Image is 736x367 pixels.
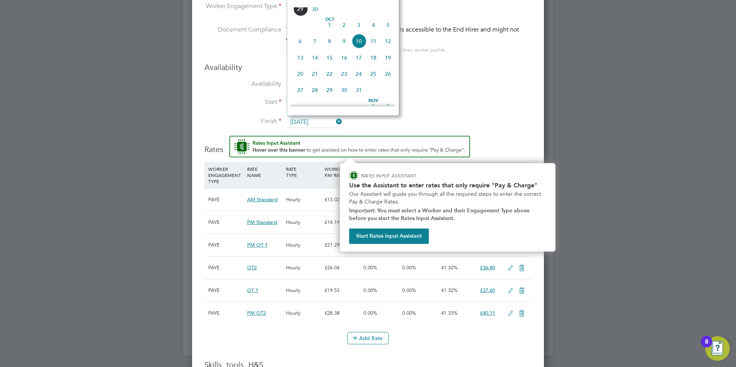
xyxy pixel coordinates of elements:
span: 1 [322,18,337,32]
div: Hourly [284,234,323,256]
button: Start Rates Input Assistant [349,229,429,244]
button: Add Rate [347,332,389,344]
span: 41.33% [441,310,458,316]
span: £36.80 [480,264,495,271]
h3: Availability [204,62,532,72]
div: AGENCY CHARGE RATE [478,162,504,188]
div: PAYE [206,302,245,324]
span: 14 [308,50,322,65]
span: PM Standard [247,219,277,225]
h3: Rates [204,136,532,154]
label: Finish [204,117,281,125]
span: 5 [381,18,395,32]
span: 18 [366,50,381,65]
span: 31 [351,83,366,97]
span: 41.32% [441,264,458,271]
label: Availability [204,80,281,88]
span: OT 1 [247,287,258,294]
span: Oct [322,18,337,22]
input: Select one [288,117,342,128]
h2: Use the Assistant to enter rates that only require "Pay & Charge" [349,182,546,189]
div: You can edit access to this worker’s documents from their worker profile. [286,45,446,55]
div: Hourly [284,189,323,211]
p: Our Assistant will guide you through all the required steps to enter the correct Pay & Charge Rates. [349,190,546,205]
span: PM OT2 [247,310,266,316]
span: OT2 [247,264,257,271]
div: How to input Rates that only require Pay & Charge [340,163,555,252]
img: ENGAGE Assistant Icon [349,171,358,180]
div: RATE TYPE [284,162,323,182]
span: 0.00% [363,287,377,294]
div: PAYE [206,211,245,234]
div: £28.38 [323,302,361,324]
div: PAYE [206,257,245,279]
div: HOLIDAY PAY [361,162,400,182]
span: 0.00% [402,264,416,271]
label: Start [204,98,281,106]
span: 6 [293,34,308,48]
span: 16 [337,50,351,65]
span: £27.60 [480,287,495,294]
span: 17 [351,50,366,65]
span: 1 [366,99,381,113]
div: This worker has no Compliance Documents accessible to the End Hirer and might not qualify for thi... [286,25,532,43]
span: 9 [337,34,351,48]
span: 3 [351,18,366,32]
span: 7 [308,34,322,48]
span: 23 [337,67,351,81]
span: 27 [293,83,308,97]
span: 28 [308,83,322,97]
span: 2 [337,18,351,32]
label: Worker Engagement Type [204,2,281,10]
span: 0.00% [363,310,377,316]
span: 21 [308,67,322,81]
span: 26 [381,67,395,81]
button: Rate Assistant [229,136,470,157]
div: £21.29 [323,234,361,256]
div: Hourly [284,257,323,279]
span: Nov [366,99,381,103]
div: Hourly [284,302,323,324]
span: 15 [322,50,337,65]
span: 24 [351,67,366,81]
span: 0.00% [402,310,416,316]
div: PAYE [206,234,245,256]
span: 30 [308,2,322,16]
span: 12 [381,34,395,48]
p: RATES INPUT ASSISTANT [361,172,458,179]
label: Document Compliance [204,25,281,53]
span: 11 [366,34,381,48]
button: Open Resource Center, 8 new notifications [705,336,730,361]
div: Hourly [284,211,323,234]
div: 8 [705,342,708,352]
span: 2 [381,99,395,113]
span: 30 [337,83,351,97]
span: 0.00% [363,264,377,271]
span: 25 [366,67,381,81]
div: EMPLOYER COST [400,162,439,182]
div: Hourly [284,279,323,302]
div: AGENCY MARKUP [439,162,478,182]
div: £13.02 [323,189,361,211]
span: 22 [322,67,337,81]
div: RATE NAME [245,162,284,182]
span: 29 [293,2,308,16]
span: £40.11 [480,310,495,316]
span: 20 [293,67,308,81]
span: 8 [322,34,337,48]
span: AM Standard [247,196,278,203]
div: WORKER PAY RATE [323,162,361,182]
div: £14.19 [323,211,361,234]
div: £19.53 [323,279,361,302]
span: 41.32% [441,287,458,294]
span: 0.00% [402,287,416,294]
span: 13 [293,50,308,65]
span: 10 [351,34,366,48]
strong: Important: You must select a Worker and their Engagement Type above before you start the Rates In... [349,207,531,222]
span: 19 [381,50,395,65]
span: PM OT 1 [247,242,268,248]
span: 29 [322,83,337,97]
div: £26.04 [323,257,361,279]
span: 4 [366,18,381,32]
div: WORKER ENGAGEMENT TYPE [206,162,245,188]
